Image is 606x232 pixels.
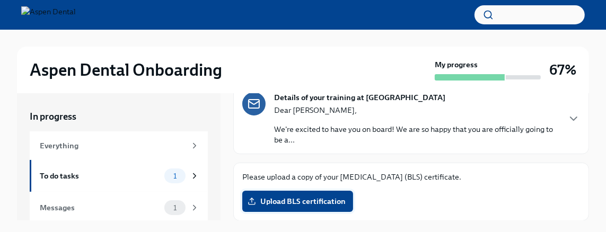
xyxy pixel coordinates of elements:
p: Please upload a copy of your [MEDICAL_DATA] (BLS) certificate. [242,172,580,182]
img: Aspen Dental [21,6,76,23]
a: Everything [30,131,208,160]
label: Upload BLS certification [242,191,353,212]
span: Upload BLS certification [250,196,346,207]
a: Messages1 [30,192,208,224]
span: 1 [167,204,183,212]
div: Messages [40,202,160,213]
h3: 67% [549,60,576,79]
div: To do tasks [40,170,160,182]
strong: My progress [435,59,478,70]
a: To do tasks1 [30,160,208,192]
a: In progress [30,110,208,123]
span: 1 [167,172,183,180]
p: We're excited to have you on board! We are so happy that you are officially going to be a... [274,124,559,145]
div: Everything [40,140,186,151]
h2: Aspen Dental Onboarding [30,59,222,81]
p: Dear [PERSON_NAME], [274,105,559,115]
strong: Details of your training at [GEOGRAPHIC_DATA] [274,92,445,103]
